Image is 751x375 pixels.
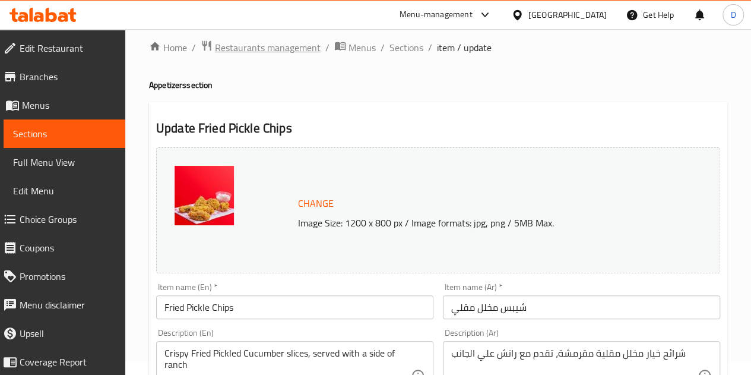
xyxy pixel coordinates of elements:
[730,8,736,21] span: D
[20,298,116,312] span: Menu disclaimer
[334,40,376,55] a: Menus
[400,8,473,22] div: Menu-management
[298,195,334,212] span: Change
[20,41,116,55] span: Edit Restaurant
[13,184,116,198] span: Edit Menu
[149,79,727,91] h4: Appetizers section
[22,98,116,112] span: Menus
[201,40,321,55] a: Restaurants management
[528,8,607,21] div: [GEOGRAPHIC_DATA]
[20,269,116,283] span: Promotions
[428,40,432,55] li: /
[325,40,329,55] li: /
[215,40,321,55] span: Restaurants management
[149,40,187,55] a: Home
[13,127,116,141] span: Sections
[293,191,338,216] button: Change
[20,70,116,84] span: Branches
[149,40,727,55] nav: breadcrumb
[437,40,492,55] span: item / update
[443,295,720,319] input: Enter name Ar
[20,241,116,255] span: Coupons
[192,40,196,55] li: /
[20,212,116,226] span: Choice Groups
[13,155,116,169] span: Full Menu View
[348,40,376,55] span: Menus
[20,355,116,369] span: Coverage Report
[381,40,385,55] li: /
[20,326,116,341] span: Upsell
[389,40,423,55] a: Sections
[293,216,689,230] p: Image Size: 1200 x 800 px / Image formats: jpg, png / 5MB Max.
[156,119,720,137] h2: Update Fried Pickle Chips
[4,119,125,148] a: Sections
[4,177,125,205] a: Edit Menu
[156,295,433,319] input: Enter name En
[175,166,234,225] img: Fried_Pickle_Chips638906077649653601.jpg
[4,148,125,177] a: Full Menu View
